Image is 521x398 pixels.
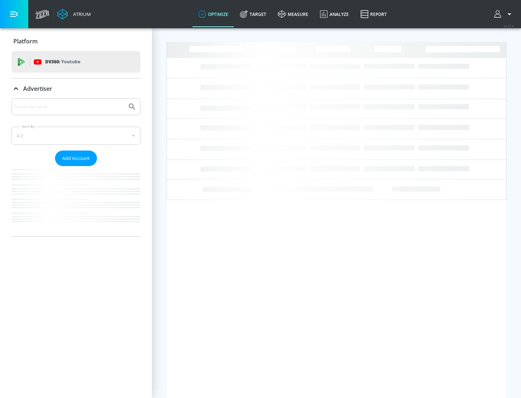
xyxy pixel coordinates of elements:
p: Youtube [61,58,80,65]
div: DV360: Youtube [12,51,140,73]
input: Search by name [14,102,124,111]
span: v 4.25.4 [504,24,514,28]
a: Report [355,1,393,27]
p: Platform [13,37,38,45]
div: Advertiser [12,79,140,99]
button: Add Account [55,151,97,166]
div: Platform [12,31,140,51]
nav: list of Advertiser [12,166,140,236]
p: Advertiser [23,85,52,93]
a: Atrium [57,9,91,20]
a: optimize [192,1,234,27]
a: Target [234,1,272,27]
a: Analyze [314,1,355,27]
a: measure [272,1,314,27]
label: Sort By [21,124,36,129]
div: A-Z [12,127,140,145]
span: Add Account [62,154,90,162]
p: DV360: [45,58,80,66]
div: Advertiser [12,98,140,236]
div: Atrium [70,11,91,17]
